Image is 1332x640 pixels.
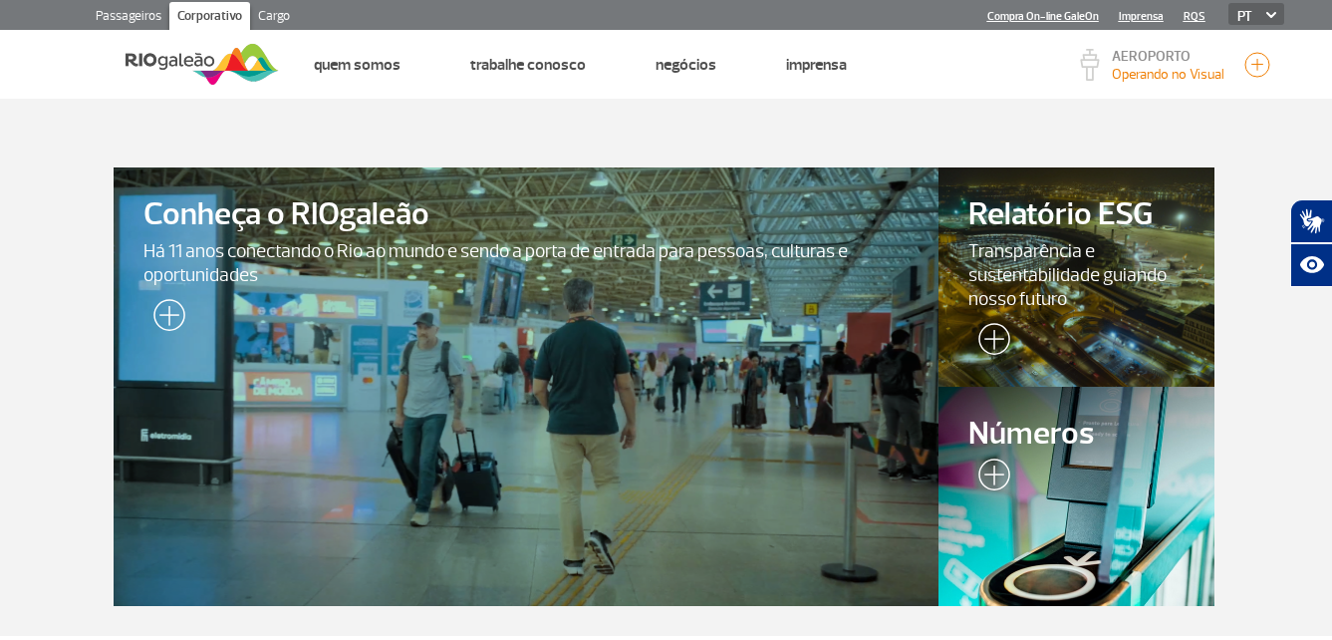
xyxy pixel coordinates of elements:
[1184,10,1205,23] a: RQS
[1112,64,1224,85] p: Visibilidade de 10000m
[470,55,586,75] a: Trabalhe Conosco
[1290,199,1332,287] div: Plugin de acessibilidade da Hand Talk.
[968,459,1010,498] img: leia-mais
[656,55,716,75] a: Negócios
[169,2,250,34] a: Corporativo
[1119,10,1164,23] a: Imprensa
[786,55,847,75] a: Imprensa
[968,417,1184,452] span: Números
[968,239,1184,311] span: Transparência e sustentabilidade guiando nosso futuro
[143,197,910,232] span: Conheça o RIOgaleão
[114,167,939,606] a: Conheça o RIOgaleãoHá 11 anos conectando o Rio ao mundo e sendo a porta de entrada para pessoas, ...
[143,239,910,287] span: Há 11 anos conectando o Rio ao mundo e sendo a porta de entrada para pessoas, culturas e oportuni...
[1290,199,1332,243] button: Abrir tradutor de língua de sinais.
[88,2,169,34] a: Passageiros
[1290,243,1332,287] button: Abrir recursos assistivos.
[968,197,1184,232] span: Relatório ESG
[938,167,1213,387] a: Relatório ESGTransparência e sustentabilidade guiando nosso futuro
[938,387,1213,606] a: Números
[314,55,400,75] a: Quem Somos
[987,10,1099,23] a: Compra On-line GaleOn
[1112,50,1224,64] p: AEROPORTO
[968,323,1010,363] img: leia-mais
[143,299,185,339] img: leia-mais
[250,2,298,34] a: Cargo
